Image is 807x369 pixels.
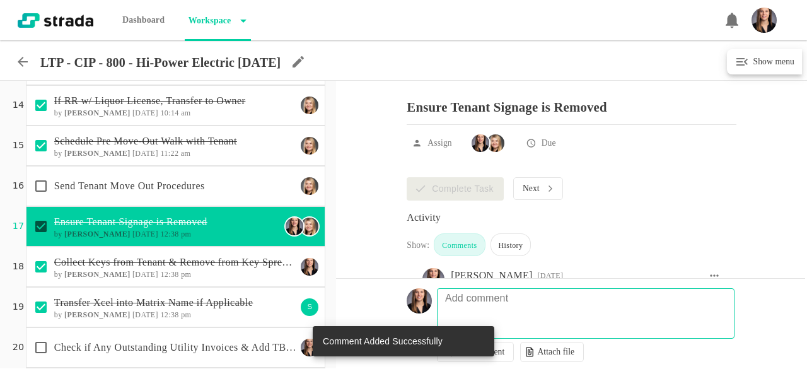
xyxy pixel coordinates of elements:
img: Maggie Keasling [301,97,318,114]
div: History [491,233,531,256]
p: 20 [13,341,24,354]
img: Headshot_Vertical.jpg [752,8,777,33]
p: 15 [13,139,24,153]
img: Ty Depies [286,218,303,235]
div: Comment Added Successfully [323,330,443,353]
p: Check if Any Outstanding Utility Invoices & Add TBB ASAP [54,340,297,355]
div: Activity [407,210,736,225]
p: 18 [13,260,24,274]
div: [PERSON_NAME] [451,268,532,283]
img: Ty Depies [472,134,489,152]
img: Ty Depies [301,258,318,276]
img: Ty Depies [301,339,318,356]
img: Maggie Keasling [301,137,318,155]
b: [PERSON_NAME] [64,108,131,117]
div: 12:38 PM [537,268,563,283]
img: Headshot_Vertical.jpg [407,288,432,313]
h6: by [DATE] 12:38 pm [54,230,282,238]
img: Maggie Keasling [487,134,504,152]
div: Show: [407,239,429,256]
p: Dashboard [119,8,168,33]
div: Comments [434,233,485,256]
div: S [299,297,320,317]
h6: by [DATE] 10:14 am [54,108,297,117]
p: Collect Keys from Tenant & Remove from Key Spreadsheet [54,255,297,270]
img: Maggie Keasling [301,218,318,235]
p: If RR w/ Liquor License, Transfer to Owner [54,93,297,108]
b: [PERSON_NAME] [64,149,131,158]
p: Workspace [185,8,231,33]
img: Maggie Keasling [301,177,318,195]
img: strada-logo [18,13,93,28]
h6: by [DATE] 11:22 am [54,149,297,158]
img: Ty Depies [422,268,444,290]
p: 17 [13,220,24,233]
h6: Show menu [750,54,794,69]
p: Transfer Xcel into Matrix Name if Applicable [54,295,297,310]
p: Ensure Tenant Signage is Removed [54,214,282,230]
p: 14 [13,98,24,112]
p: Send Tenant Move Out Procedures [54,179,297,194]
p: Schedule Pre Move-Out Walk with Tenant [54,134,297,149]
p: Next [523,184,540,194]
b: [PERSON_NAME] [64,230,131,238]
p: Ensure Tenant Signage is Removed [407,90,736,115]
p: Assign [427,137,451,149]
b: [PERSON_NAME] [64,310,131,319]
p: 19 [13,300,24,314]
p: Add comment [439,291,514,306]
h6: by [DATE] 12:38 pm [54,310,297,319]
p: 16 [13,179,24,193]
h6: by [DATE] 12:38 pm [54,270,297,279]
p: LTP - CIP - 800 - Hi-Power Electric [DATE] [40,55,281,70]
p: Due [542,137,556,149]
b: [PERSON_NAME] [64,270,131,279]
p: Attach file [537,347,574,357]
